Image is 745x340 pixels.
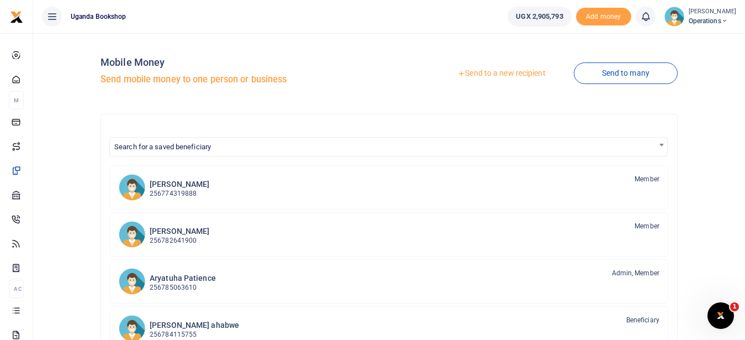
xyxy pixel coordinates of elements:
[576,8,631,26] span: Add money
[119,268,145,295] img: AP
[730,302,739,311] span: 1
[10,11,23,24] img: logo-small
[119,174,145,201] img: PK
[689,7,736,17] small: [PERSON_NAME]
[150,283,216,293] p: 256785063610
[150,321,239,330] h6: [PERSON_NAME] ahabwe
[664,7,684,27] img: profile-user
[150,274,216,283] h6: Aryatuha Patience
[626,315,659,325] span: Beneficiary
[576,8,631,26] li: Toup your wallet
[9,280,24,298] li: Ac
[110,138,667,155] span: Search for a saved beneficiary
[10,12,23,20] a: logo-small logo-large logo-large
[664,7,736,27] a: profile-user [PERSON_NAME] Operations
[150,236,209,246] p: 256782641900
[101,74,384,85] h5: Send mobile money to one person or business
[9,91,24,109] li: M
[114,143,211,151] span: Search for a saved beneficiary
[429,64,573,83] a: Send to a new recipient
[574,62,678,84] a: Send to many
[150,180,209,189] h6: [PERSON_NAME]
[101,56,384,69] h4: Mobile Money
[110,259,668,304] a: AP Aryatuha Patience 256785063610 Admin, Member
[119,221,145,248] img: BN
[503,7,575,27] li: Wallet ballance
[635,174,659,184] span: Member
[150,189,209,199] p: 256774319888
[508,7,571,27] a: UGX 2,905,793
[110,165,668,210] a: PK [PERSON_NAME] 256774319888 Member
[576,12,631,20] a: Add money
[110,212,668,257] a: BN [PERSON_NAME] 256782641900 Member
[66,12,131,22] span: Uganda bookshop
[612,268,659,278] span: Admin, Member
[689,16,736,26] span: Operations
[707,302,734,329] iframe: Intercom live chat
[516,11,563,22] span: UGX 2,905,793
[150,227,209,236] h6: [PERSON_NAME]
[109,137,668,156] span: Search for a saved beneficiary
[150,329,239,340] p: 256784115755
[635,221,659,231] span: Member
